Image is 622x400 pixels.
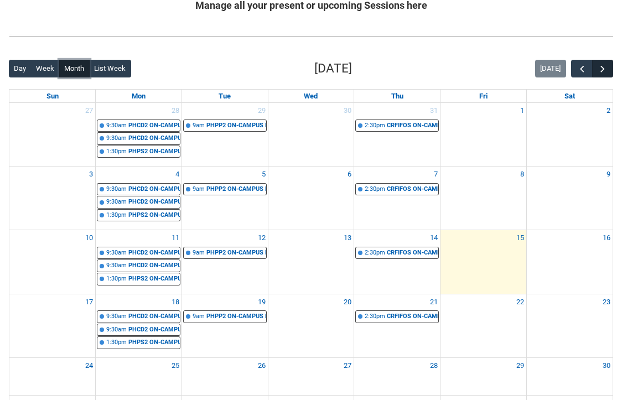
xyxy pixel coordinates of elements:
div: PHPP2 ON-CAMPUS Photographic Compositing STAGE 2 | [GEOGRAPHIC_DATA] ([GEOGRAPHIC_DATA].) (capaci... [206,185,266,194]
div: PHCD2 ON-CAMPUS Portraiture STAGE 2 | Photography Studio ([PERSON_NAME].) (capacity x12ppl) | [PE... [128,248,180,258]
h2: [DATE] [314,59,352,78]
div: 9:30am [106,312,127,321]
a: Go to August 22, 2025 [514,294,526,310]
a: Go to July 31, 2025 [428,103,440,118]
td: Go to July 27, 2025 [9,103,96,167]
div: CRFIFOS ON-CAMPUS Industry Foundations (Tutorial 10) | [GEOGRAPHIC_DATA].) (capacity x32ppl) | [P... [387,185,438,194]
a: Go to August 28, 2025 [428,358,440,373]
td: Go to August 21, 2025 [354,294,440,357]
div: 2:30pm [365,248,385,258]
a: Wednesday [302,90,320,103]
a: Go to August 25, 2025 [169,358,182,373]
td: Go to August 16, 2025 [526,230,613,294]
td: Go to August 14, 2025 [354,230,440,294]
a: Go to August 27, 2025 [341,358,354,373]
div: 9:30am [106,261,127,271]
td: Go to August 6, 2025 [268,167,354,230]
a: Go to August 8, 2025 [518,167,526,182]
td: Go to August 26, 2025 [182,357,268,396]
a: Go to August 3, 2025 [87,167,95,182]
td: Go to August 8, 2025 [440,167,527,230]
a: Go to August 16, 2025 [600,230,613,246]
div: 1:30pm [106,211,127,220]
div: PHCD2 ON-CAMPUS Portraiture STAGE 2 | [GEOGRAPHIC_DATA] ([PERSON_NAME].) (capacity x20ppl) | [PER... [128,134,180,143]
div: PHPP2 ON-CAMPUS Photographic Compositing STAGE 2 | [GEOGRAPHIC_DATA] ([GEOGRAPHIC_DATA].) (capaci... [206,121,266,131]
td: Go to August 18, 2025 [96,294,182,357]
div: PHCD2 ON-CAMPUS Portraiture STAGE 2 | [GEOGRAPHIC_DATA] ([PERSON_NAME].) (capacity x20ppl) | [PER... [128,261,180,271]
a: Go to July 27, 2025 [83,103,95,118]
a: Friday [477,90,490,103]
td: Go to August 10, 2025 [9,230,96,294]
td: Go to August 3, 2025 [9,167,96,230]
a: Thursday [389,90,406,103]
a: Go to August 20, 2025 [341,294,354,310]
div: CRFIFOS ON-CAMPUS Industry Foundations (Tutorial 10) | [GEOGRAPHIC_DATA].) (capacity x32ppl) | [P... [387,121,438,131]
a: Go to July 29, 2025 [256,103,268,118]
button: Previous Month [571,60,592,78]
a: Go to August 26, 2025 [256,358,268,373]
div: 9:30am [106,325,127,335]
a: Go to August 17, 2025 [83,294,95,310]
button: Week [31,60,60,77]
td: Go to August 11, 2025 [96,230,182,294]
div: 2:30pm [365,312,385,321]
td: Go to August 4, 2025 [96,167,182,230]
button: [DATE] [535,60,566,77]
div: 9:30am [106,121,127,131]
a: Saturday [562,90,577,103]
td: Go to August 7, 2025 [354,167,440,230]
td: Go to August 28, 2025 [354,357,440,396]
a: Go to August 14, 2025 [428,230,440,246]
td: Go to July 30, 2025 [268,103,354,167]
td: Go to August 12, 2025 [182,230,268,294]
a: Go to August 18, 2025 [169,294,182,310]
div: 1:30pm [106,338,127,347]
div: PHPS2 ON-CAMPUS Design Principles for Photography STAGE 2 | Room [GEOGRAPHIC_DATA] ([GEOGRAPHIC_D... [128,211,180,220]
td: Go to August 27, 2025 [268,357,354,396]
div: PHPS2 ON-CAMPUS Design Principles for Photography STAGE 2 | Room [GEOGRAPHIC_DATA] ([GEOGRAPHIC_D... [128,147,180,157]
div: 2:30pm [365,121,385,131]
div: PHCD2 ON-CAMPUS Portraiture STAGE 2 | [GEOGRAPHIC_DATA] ([PERSON_NAME].) (capacity x20ppl) | [PER... [128,198,180,207]
div: PHCD2 ON-CAMPUS Portraiture STAGE 2 | Photography Studio ([PERSON_NAME].) (capacity x12ppl) | [PE... [128,312,180,321]
div: 9:30am [106,134,127,143]
div: 9:30am [106,248,127,258]
button: Day [9,60,32,77]
td: Go to August 1, 2025 [440,103,527,167]
div: PHPS2 ON-CAMPUS Design Principles for Photography STAGE 2 | Room [GEOGRAPHIC_DATA] ([GEOGRAPHIC_D... [128,274,180,284]
a: Go to July 28, 2025 [169,103,182,118]
a: Go to August 10, 2025 [83,230,95,246]
div: 9am [193,185,205,194]
div: 9:30am [106,185,127,194]
div: 9am [193,121,205,131]
div: PHPP2 ON-CAMPUS Photographic Compositing STAGE 2 | [GEOGRAPHIC_DATA] ([GEOGRAPHIC_DATA].) (capaci... [206,248,266,258]
button: Month [59,60,90,77]
a: Go to July 30, 2025 [341,103,354,118]
a: Go to August 12, 2025 [256,230,268,246]
div: 9am [193,248,205,258]
td: Go to August 15, 2025 [440,230,527,294]
div: CRFIFOS ON-CAMPUS Industry Foundations (Tutorial 10) | [GEOGRAPHIC_DATA].) (capacity x32ppl) | [P... [387,248,438,258]
a: Go to August 11, 2025 [169,230,182,246]
button: Next Month [592,60,613,78]
a: Go to August 23, 2025 [600,294,613,310]
a: Go to August 29, 2025 [514,358,526,373]
a: Go to August 6, 2025 [345,167,354,182]
td: Go to August 13, 2025 [268,230,354,294]
td: Go to July 29, 2025 [182,103,268,167]
a: Sunday [44,90,61,103]
a: Go to August 7, 2025 [432,167,440,182]
div: PHCD2 ON-CAMPUS Portraiture STAGE 2 | [GEOGRAPHIC_DATA] ([PERSON_NAME].) (capacity x20ppl) | [PER... [128,325,180,335]
div: 1:30pm [106,147,127,157]
td: Go to August 30, 2025 [526,357,613,396]
div: PHCD2 ON-CAMPUS Portraiture STAGE 2 | Photography Studio ([PERSON_NAME].) (capacity x12ppl) | [PE... [128,121,180,131]
a: Go to August 4, 2025 [173,167,182,182]
a: Go to August 13, 2025 [341,230,354,246]
a: Go to August 24, 2025 [83,358,95,373]
div: 9:30am [106,198,127,207]
div: CRFIFOS ON-CAMPUS Industry Foundations (Tutorial 10) | [GEOGRAPHIC_DATA].) (capacity x32ppl) | [P... [387,312,438,321]
a: Monday [129,90,148,103]
div: 9am [193,312,205,321]
div: PHPS2 ON-CAMPUS Design Principles for Photography STAGE 2 | Room [GEOGRAPHIC_DATA] ([GEOGRAPHIC_D... [128,338,180,347]
td: Go to August 17, 2025 [9,294,96,357]
a: Go to August 30, 2025 [600,358,613,373]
